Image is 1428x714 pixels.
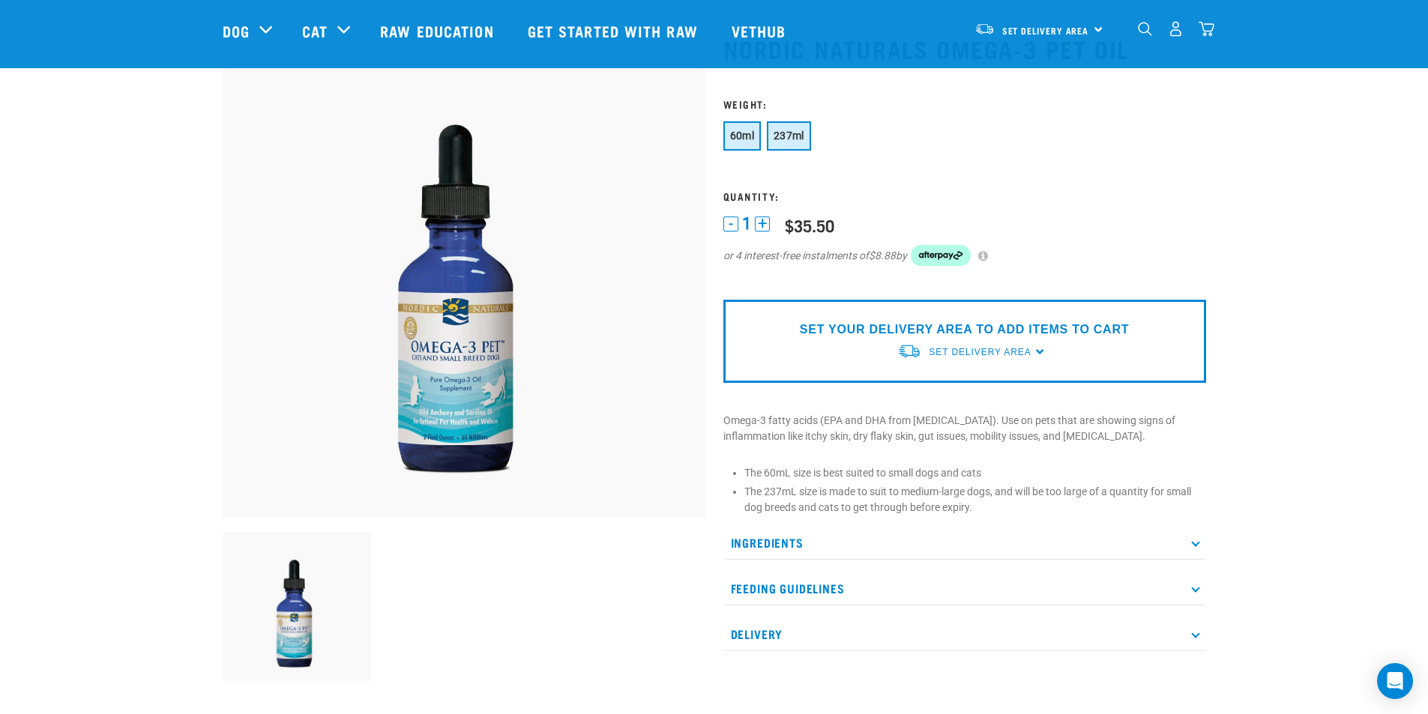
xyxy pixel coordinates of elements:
[723,121,762,151] button: 60ml
[897,343,921,359] img: van-moving.png
[744,484,1206,515] li: The 237mL size is made to suit to medium-large dogs, and will be too large of a quantity for smal...
[723,526,1206,560] p: Ingredients
[1138,22,1152,36] img: home-icon-1@2x.png
[723,413,1206,444] p: Omega-3 fatty acids (EPA and DHA from [MEDICAL_DATA]). Use on pets that are showing signs of infl...
[723,617,1206,651] p: Delivery
[774,130,804,142] span: 237ml
[723,98,1206,109] h3: Weight:
[929,347,1031,357] span: Set Delivery Area
[911,245,971,266] img: Afterpay
[513,1,717,61] a: Get started with Raw
[730,130,755,142] span: 60ml
[800,321,1129,339] p: SET YOUR DELIVERY AREA TO ADD ITEMS TO CART
[723,217,738,232] button: -
[723,190,1206,202] h3: Quantity:
[785,216,834,235] div: $35.50
[1377,663,1413,699] div: Open Intercom Messenger
[723,572,1206,605] p: Feeding Guidelines
[1168,21,1184,37] img: user.png
[223,19,250,42] a: Dog
[223,34,705,517] img: Bottle Of 60ml Omega3 For Pets
[755,217,770,232] button: +
[365,1,512,61] a: Raw Education
[742,216,751,232] span: 1
[1002,28,1089,33] span: Set Delivery Area
[767,121,811,151] button: 237ml
[223,532,372,681] img: Bottle Of 60ml Omega3 For Pets
[1199,21,1214,37] img: home-icon@2x.png
[302,19,328,42] a: Cat
[717,1,805,61] a: Vethub
[744,465,1206,481] li: The 60mL size is best suited to small dogs and cats
[974,22,995,35] img: van-moving.png
[723,245,1206,266] div: or 4 interest-free instalments of by
[869,248,896,264] span: $8.88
